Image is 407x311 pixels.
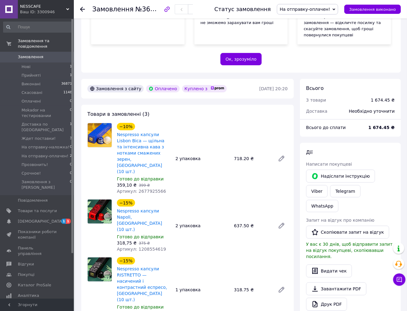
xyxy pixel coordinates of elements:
[117,257,135,265] div: −15%
[22,179,70,190] span: Замовлення з [PERSON_NAME]
[70,153,72,159] span: 2
[280,7,330,12] span: На отправку-оплачен!
[306,85,324,91] span: Всього
[18,245,57,256] span: Панель управління
[22,64,30,70] span: Нові
[22,122,70,133] span: Доставка по [GEOGRAPHIC_DATA]
[349,7,396,12] span: Замовлення виконано
[306,282,366,295] a: Завантажити PDF
[306,170,375,183] button: Надіслати інструкцію
[22,136,56,141] span: Ждет поставки!
[18,282,51,288] span: Каталог ProSale
[368,125,395,130] b: 1 674.45 ₴
[22,144,70,150] span: На отправку-наложка!
[18,229,57,240] span: Показники роботи компанії
[117,208,162,232] a: Nespresso капсули Napoli, [GEOGRAPHIC_DATA] (10 шт.)
[88,123,112,147] img: Nespresso капсули Lisbon Bica — щільна та інтенсивна кава з нотками смажених зерен, Швейцарія (10...
[92,6,134,13] span: Замовлення
[22,153,68,159] span: На отправку-оплачен!
[232,154,273,163] div: 718.20 ₴
[306,149,313,155] span: Дії
[117,183,137,188] span: 359,10 ₴
[173,285,231,294] div: 1 упаковка
[22,81,41,87] span: Виконані
[275,152,288,165] a: Редагувати
[393,273,405,286] button: Чат з покупцем
[232,285,273,294] div: 318.75 ₴
[275,220,288,232] a: Редагувати
[182,85,227,92] div: Куплено з
[117,234,164,239] span: Готово до відправки
[70,99,72,104] span: 0
[87,85,144,92] div: Замовлення з сайту
[18,54,43,60] span: Замовлення
[330,185,360,197] a: Telegram
[344,5,401,14] button: Замовлення виконано
[70,64,72,70] span: 1
[22,171,41,176] span: Срочное!
[117,240,137,245] span: 318,75 ₴
[306,98,326,103] span: 3 товари
[214,6,271,12] div: Статус замовлення
[22,107,70,119] span: Mokador на тестировании
[70,73,72,78] span: 1
[117,247,166,252] span: Артикул: 1208554619
[201,14,282,26] div: Без [PERSON_NAME] в замовленні ми не зможемо зарахувати вам гроші
[146,85,179,92] div: Оплачено
[306,218,374,223] span: Запит на відгук про компанію
[173,154,231,163] div: 2 упаковка
[18,293,39,298] span: Аналітика
[306,185,328,197] a: Viber
[345,104,398,118] div: Необхідно уточнити
[275,284,288,296] a: Редагувати
[20,4,66,9] span: NESSCAFE
[117,176,164,181] span: Готово до відправки
[220,53,262,65] button: Ок, зрозуміло
[139,183,150,188] span: 399 ₴
[3,22,73,33] input: Пошук
[232,221,273,230] div: 637.50 ₴
[306,226,389,239] button: Скопіювати запит на відгук
[87,111,150,117] span: Товари в замовленні (3)
[306,242,393,259] span: У вас є 30 днів, щоб відправити запит на відгук покупцеві, скопіювавши посилання.
[18,38,74,49] span: Замовлення та повідомлення
[63,90,72,95] span: 1148
[61,81,72,87] span: 36871
[117,305,164,309] span: Готово до відправки
[117,123,135,130] div: −10%
[66,219,71,224] span: 1
[70,122,72,133] span: 1
[306,298,347,311] a: Друк PDF
[88,200,112,224] img: Nespresso капсули Napoli, Швейцарія (10 шт.)
[22,73,41,78] span: Прийняті
[70,107,72,119] span: 0
[70,144,72,150] span: 0
[306,162,352,167] span: Написати покупцеві
[371,97,395,103] div: 1 674.45 ₴
[173,221,231,230] div: 2 упаковка
[20,9,74,15] div: Ваш ID: 3300946
[117,199,135,207] div: −15%
[61,219,66,224] span: 1
[18,261,34,267] span: Відгуки
[135,5,179,13] span: №364073721
[139,241,150,245] span: 375 ₴
[70,162,72,168] span: 0
[259,86,288,91] time: [DATE] 20:20
[304,14,385,38] div: Якщо покупець відмовиться від замовлення — відкличте посилку та скасуйте замовлення, щоб гроші по...
[88,257,112,281] img: Nespresso капсули RISTRETTO — насичений і контрастний еспресо, Швейцарія (10 шт.)
[70,179,72,190] span: 0
[306,200,338,212] a: WhatsApp
[117,132,164,174] a: Nespresso капсули Lisbon Bica — щільна та інтенсивна кава з нотками смажених зерен, [GEOGRAPHIC_D...
[18,198,48,203] span: Повідомлення
[80,6,85,12] div: Повернутися назад
[117,266,167,302] a: Nespresso капсули RISTRETTO — насичений і контрастний еспресо, [GEOGRAPHIC_DATA] (10 шт.)
[18,219,63,224] span: [DEMOGRAPHIC_DATA]
[306,109,327,114] span: Доставка
[117,189,166,194] span: Артикул: 2677925566
[22,90,42,95] span: Скасовані
[70,171,72,176] span: 0
[306,125,346,130] span: Всього до сплати
[70,136,72,141] span: 3
[18,272,34,277] span: Покупці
